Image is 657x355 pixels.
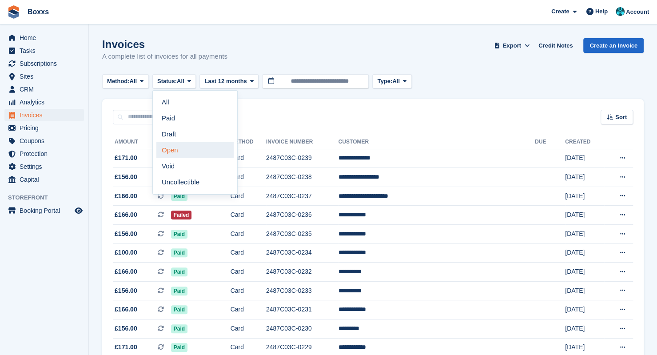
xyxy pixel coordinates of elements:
span: £171.00 [115,153,137,163]
td: Card [231,187,266,206]
a: menu [4,135,84,147]
th: Amount [113,135,171,149]
span: Paid [171,267,187,276]
td: Card [231,206,266,225]
a: menu [4,160,84,173]
span: £156.00 [115,324,137,333]
button: Type: All [372,74,411,89]
span: Status: [157,77,177,86]
td: Card [231,168,266,187]
td: Card [231,149,266,168]
a: menu [4,44,84,57]
td: [DATE] [565,225,604,244]
span: Paid [171,324,187,333]
a: menu [4,32,84,44]
span: All [392,77,400,86]
a: menu [4,96,84,108]
span: Coupons [20,135,73,147]
button: Last 12 months [199,74,259,89]
span: Invoices [20,109,73,121]
td: Card [231,225,266,244]
span: Account [626,8,649,16]
span: Paid [171,287,187,295]
td: [DATE] [565,168,604,187]
span: Protection [20,148,73,160]
td: [DATE] [565,300,604,319]
button: Status: All [152,74,196,89]
span: Subscriptions [20,57,73,70]
a: Create an Invoice [583,38,644,53]
a: Void [156,158,234,174]
span: £166.00 [115,267,137,276]
a: menu [4,204,84,217]
td: [DATE] [565,243,604,263]
span: Sites [20,70,73,83]
th: Created [565,135,604,149]
span: £166.00 [115,305,137,314]
td: Card [231,263,266,282]
span: CRM [20,83,73,96]
th: Customer [338,135,535,149]
span: £156.00 [115,229,137,239]
span: Create [551,7,569,16]
span: Settings [20,160,73,173]
td: [DATE] [565,263,604,282]
a: Draft [156,126,234,142]
span: £166.00 [115,191,137,201]
td: 2487C03C-0237 [266,187,338,206]
td: [DATE] [565,149,604,168]
span: Paid [171,248,187,257]
a: menu [4,122,84,134]
a: Open [156,142,234,158]
td: Card [231,300,266,319]
td: 2487C03C-0230 [266,319,338,339]
span: Export [503,41,521,50]
span: Paid [171,230,187,239]
a: Preview store [73,205,84,216]
span: Help [595,7,608,16]
span: All [177,77,184,86]
a: All [156,94,234,110]
th: Method [231,135,266,149]
a: menu [4,109,84,121]
span: Paid [171,192,187,201]
td: Card [231,319,266,339]
td: [DATE] [565,187,604,206]
td: 2487C03C-0234 [266,243,338,263]
a: menu [4,57,84,70]
span: Type: [377,77,392,86]
span: Tasks [20,44,73,57]
span: All [130,77,137,86]
span: Booking Portal [20,204,73,217]
span: Capital [20,173,73,186]
a: Uncollectible [156,174,234,190]
span: Pricing [20,122,73,134]
span: Failed [171,211,192,219]
img: stora-icon-8386f47178a22dfd0bd8f6a31ec36ba5ce8667c1dd55bd0f319d3a0aa187defe.svg [7,5,20,19]
td: 2487C03C-0236 [266,206,338,225]
img: Graham Buchan [616,7,625,16]
a: Paid [156,110,234,126]
span: £156.00 [115,172,137,182]
td: 2487C03C-0231 [266,300,338,319]
p: A complete list of invoices for all payments [102,52,227,62]
td: 2487C03C-0239 [266,149,338,168]
span: Method: [107,77,130,86]
a: menu [4,148,84,160]
a: menu [4,70,84,83]
h1: Invoices [102,38,227,50]
td: [DATE] [565,319,604,339]
a: Credit Notes [535,38,576,53]
td: Card [231,243,266,263]
td: 2487C03C-0233 [266,281,338,300]
span: £156.00 [115,286,137,295]
button: Export [492,38,531,53]
td: [DATE] [565,281,604,300]
span: £166.00 [115,210,137,219]
span: Paid [171,343,187,352]
td: 2487C03C-0232 [266,263,338,282]
span: £100.00 [115,248,137,257]
span: £171.00 [115,343,137,352]
button: Method: All [102,74,149,89]
a: menu [4,173,84,186]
